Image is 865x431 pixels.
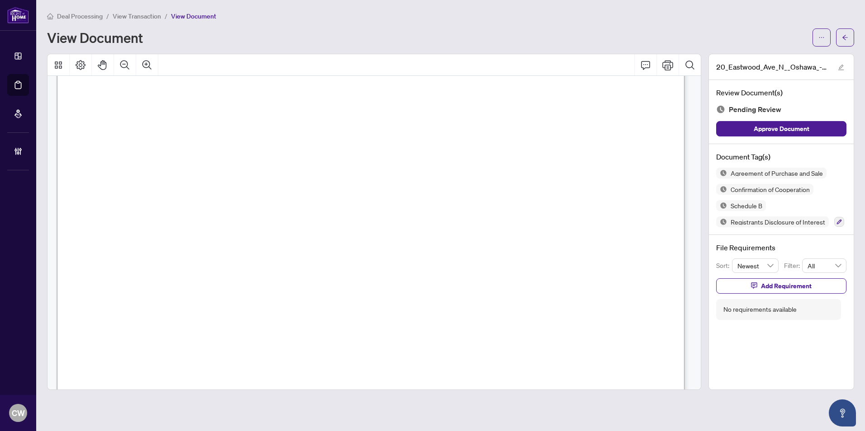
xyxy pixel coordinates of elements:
span: Add Requirement [761,279,812,293]
span: Registrants Disclosure of Interest [727,219,829,225]
button: Open asap [829,399,856,426]
span: home [47,13,53,19]
span: Schedule B [727,202,766,209]
span: Approve Document [754,122,809,136]
img: Document Status [716,105,725,114]
span: View Document [171,12,216,20]
h1: View Document [47,30,143,45]
span: Confirmation of Cooperation [727,186,813,192]
span: edit [838,64,844,70]
span: View Transaction [113,12,161,20]
span: Newest [737,259,774,272]
img: Status Icon [716,200,727,211]
p: Filter: [784,261,802,271]
span: 20_Eastwood_Ave_N__Oshawa_-_Offer_Accepted_Final.pdf [716,61,829,72]
span: Pending Review [729,103,781,116]
span: arrow-left [842,34,848,41]
img: Status Icon [716,168,727,178]
span: CW [12,407,25,419]
li: / [165,11,167,21]
button: Add Requirement [716,278,846,294]
span: ellipsis [818,34,825,41]
span: Deal Processing [57,12,103,20]
li: / [106,11,109,21]
button: Approve Document [716,121,846,136]
span: Agreement of Purchase and Sale [727,170,827,176]
img: Status Icon [716,184,727,195]
h4: File Requirements [716,242,846,253]
h4: Document Tag(s) [716,151,846,162]
span: All [808,259,841,272]
div: No requirements available [723,305,797,314]
img: logo [7,7,29,23]
h4: Review Document(s) [716,87,846,98]
p: Sort: [716,261,732,271]
img: Status Icon [716,216,727,227]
